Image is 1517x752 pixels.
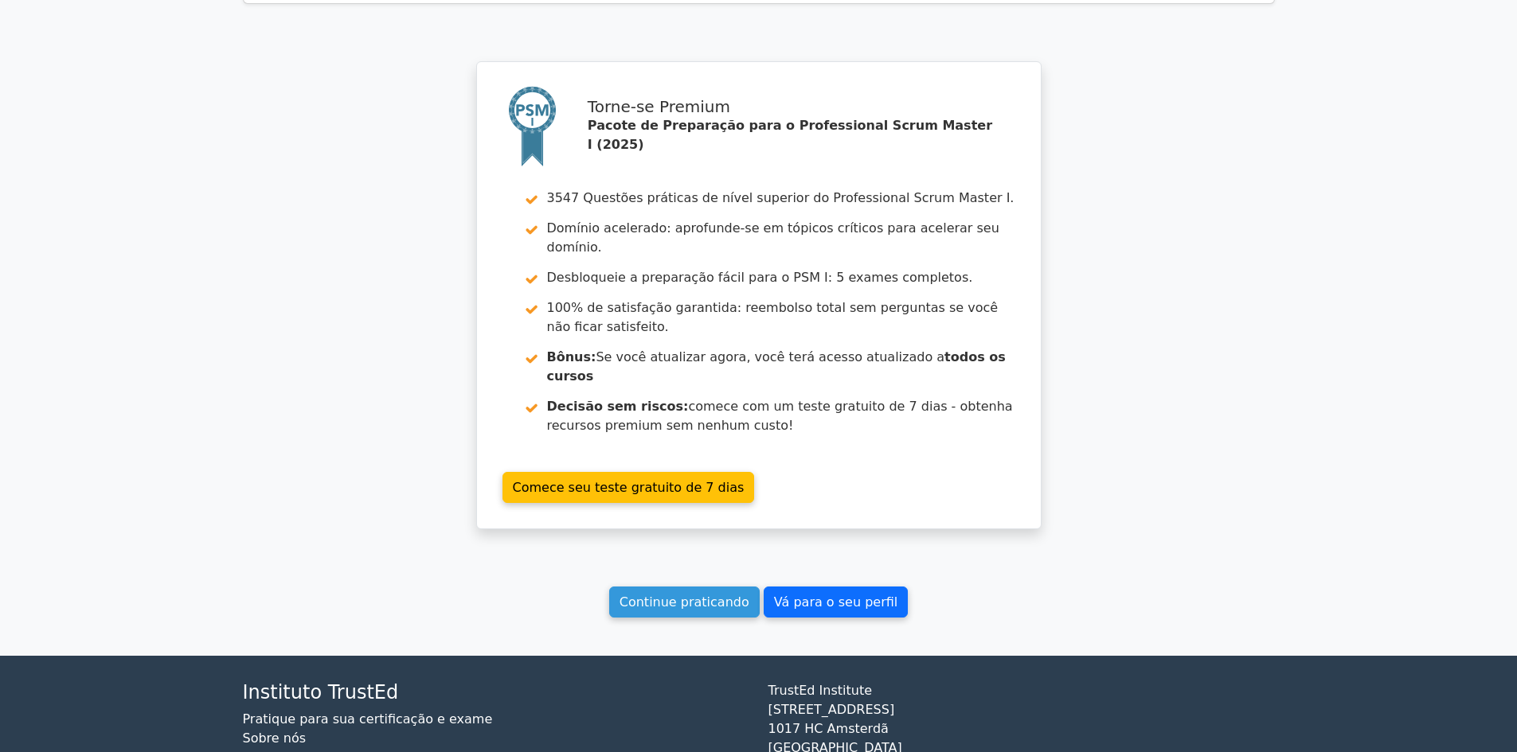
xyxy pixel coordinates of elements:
[243,731,307,746] a: Sobre nós
[243,711,493,727] a: Pratique para sua certificação e exame
[620,594,749,610] font: Continue praticando
[768,721,889,736] font: 1017 HC Amsterdã
[768,683,873,698] font: TrustEd Institute
[609,586,760,618] a: Continue praticando
[502,472,755,503] a: Comece seu teste gratuito de 7 dias
[768,702,895,717] font: [STREET_ADDRESS]
[774,594,897,610] font: Vá para o seu perfil
[764,586,908,618] a: Vá para o seu perfil
[243,681,399,703] font: Instituto TrustEd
